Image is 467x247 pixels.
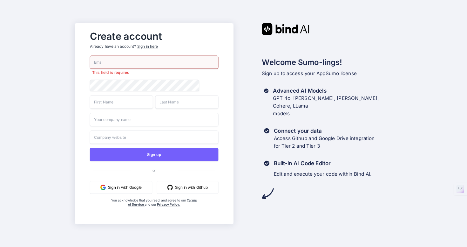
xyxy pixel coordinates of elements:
[90,44,219,49] p: Already have an account?
[262,70,392,77] p: Sign up to access your AppSumo license
[157,202,180,207] a: Privacy Policy.
[262,187,274,199] img: arrow
[131,164,178,177] span: or
[90,131,219,144] input: Company website
[90,181,152,194] button: Sign in with Google
[137,44,158,49] div: Sign in here
[262,23,309,35] img: Bind AI logo
[157,181,219,194] button: Sign in with Github
[262,57,392,68] h2: Welcome Sumo-lings!
[155,95,219,109] input: Last Name
[111,198,197,220] div: You acknowledge that you read, and agree to our and our
[90,95,153,109] input: First Name
[273,95,392,117] p: GPT 4o, [PERSON_NAME], [PERSON_NAME], Cohere, LLama models
[274,127,375,135] h3: Connect your data
[90,55,219,69] input: Email
[90,148,219,161] button: Sign up
[90,70,219,75] p: This field is required
[128,198,197,206] a: Terms of Service
[90,113,219,126] input: Your company name
[167,185,173,190] img: github
[274,159,372,167] h3: Built-in AI Code Editor
[100,185,106,190] img: google
[90,32,219,40] h2: Create account
[274,135,375,150] p: Access Github and Google Drive integration for Tier 2 and Tier 3
[274,170,372,178] p: Edit and execute your code within Bind AI.
[273,87,392,95] h3: Advanced AI Models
